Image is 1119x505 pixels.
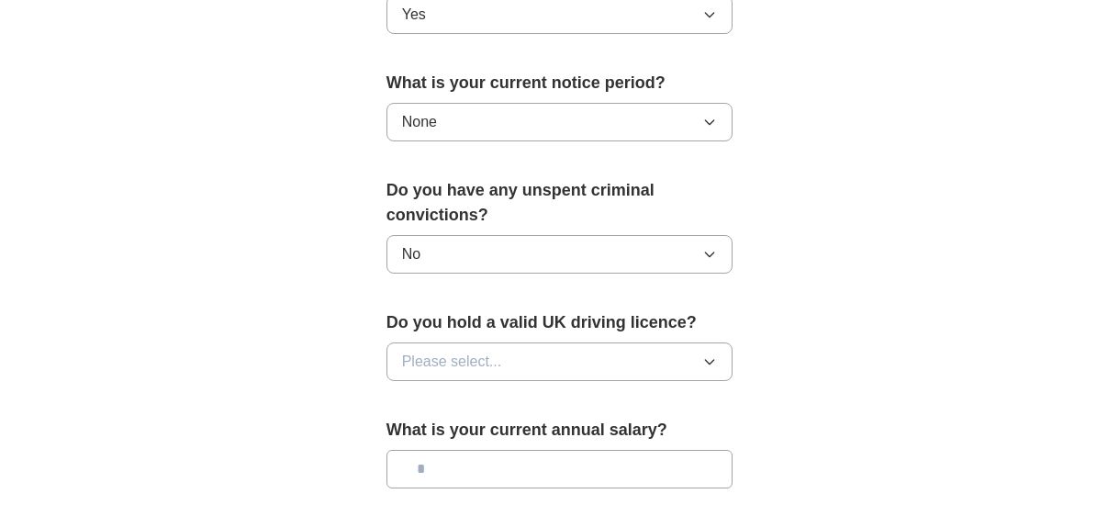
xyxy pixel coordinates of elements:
button: No [386,235,733,274]
label: Do you hold a valid UK driving licence? [386,310,733,335]
label: Do you have any unspent criminal convictions? [386,178,733,228]
label: What is your current annual salary? [386,418,733,443]
span: None [402,111,437,133]
span: No [402,243,420,265]
label: What is your current notice period? [386,71,733,95]
button: None [386,103,733,141]
button: Please select... [386,342,733,381]
span: Please select... [402,351,502,373]
span: Yes [402,4,426,26]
